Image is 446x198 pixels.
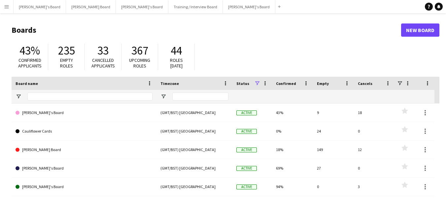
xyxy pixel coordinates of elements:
[156,159,232,177] div: (GMT/BST) [GEOGRAPHIC_DATA]
[91,57,115,69] span: Cancelled applicants
[272,122,313,140] div: 0%
[168,0,223,13] button: Training / Interview Board
[236,166,257,171] span: Active
[354,159,395,177] div: 0
[313,103,354,122] div: 9
[358,81,372,86] span: Cancels
[236,129,257,134] span: Active
[160,81,179,86] span: Timezone
[60,57,73,69] span: Empty roles
[156,178,232,196] div: (GMT/BST) [GEOGRAPHIC_DATA]
[354,122,395,140] div: 0
[16,178,153,196] a: [PERSON_NAME]'s Board
[97,43,109,58] span: 33
[16,140,153,159] a: [PERSON_NAME] Board
[16,103,153,122] a: [PERSON_NAME]'s Board
[354,140,395,159] div: 12
[313,178,354,196] div: 0
[223,0,275,13] button: [PERSON_NAME]'s Board
[16,159,153,178] a: [PERSON_NAME]'s Board
[272,159,313,177] div: 69%
[58,43,75,58] span: 235
[354,103,395,122] div: 18
[401,23,439,37] a: New Board
[317,81,329,86] span: Empty
[156,122,232,140] div: (GMT/BST) [GEOGRAPHIC_DATA]
[18,57,42,69] span: Confirmed applicants
[236,81,249,86] span: Status
[272,178,313,196] div: 94%
[236,147,257,152] span: Active
[156,140,232,159] div: (GMT/BST) [GEOGRAPHIC_DATA]
[313,122,354,140] div: 24
[12,25,401,35] h1: Boards
[19,43,40,58] span: 43%
[272,140,313,159] div: 18%
[313,140,354,159] div: 149
[27,93,153,100] input: Board name Filter Input
[160,94,166,99] button: Open Filter Menu
[354,178,395,196] div: 3
[129,57,150,69] span: Upcoming roles
[170,57,183,69] span: Roles [DATE]
[16,94,21,99] button: Open Filter Menu
[16,122,153,140] a: Cauliflower Cards
[313,159,354,177] div: 27
[131,43,148,58] span: 367
[16,81,38,86] span: Board name
[14,0,66,13] button: [PERSON_NAME]'s Board
[172,93,228,100] input: Timezone Filter Input
[272,103,313,122] div: 43%
[171,43,182,58] span: 44
[66,0,116,13] button: [PERSON_NAME] Board
[116,0,168,13] button: [PERSON_NAME]'s Board
[236,184,257,189] span: Active
[276,81,296,86] span: Confirmed
[156,103,232,122] div: (GMT/BST) [GEOGRAPHIC_DATA]
[236,110,257,115] span: Active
